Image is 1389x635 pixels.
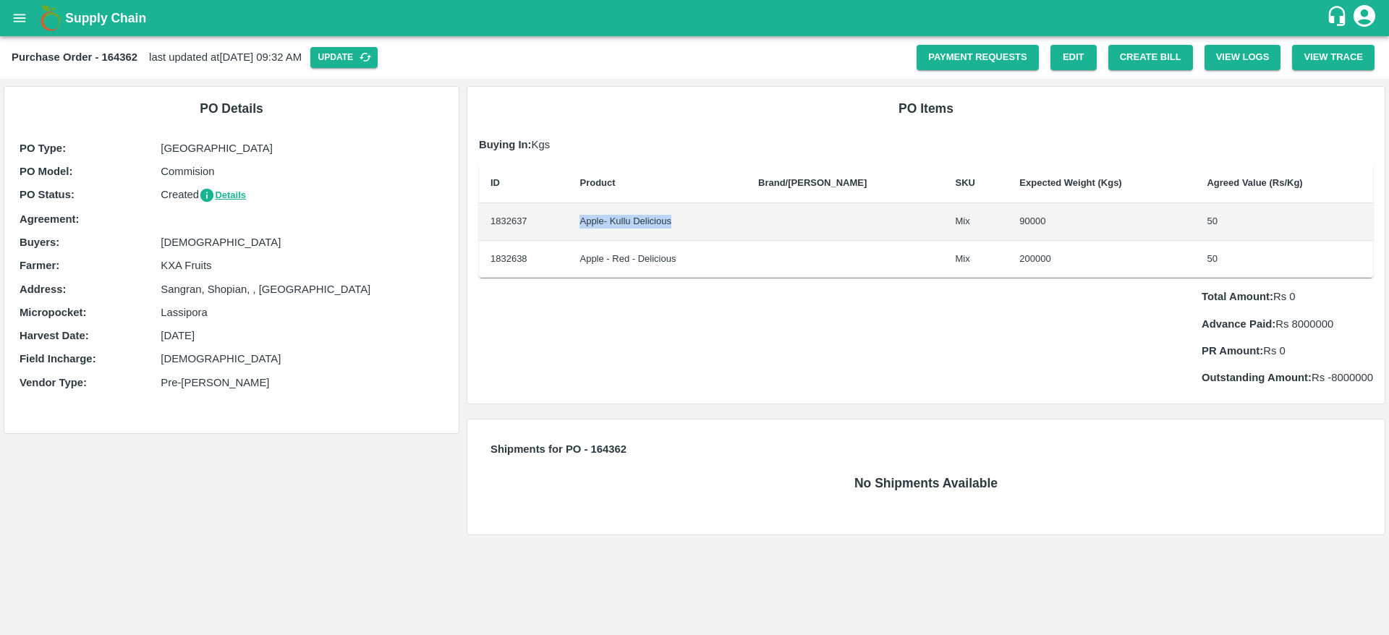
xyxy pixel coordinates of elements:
[12,47,917,68] div: last updated at [DATE] 09:32 AM
[1351,3,1377,33] div: account of current user
[479,98,1373,119] h6: PO Items
[20,353,96,365] b: Field Incharge :
[1202,370,1373,385] p: Rs -8000000
[20,189,75,200] b: PO Status :
[12,51,137,63] b: Purchase Order - 164362
[490,177,500,188] b: ID
[20,260,59,271] b: Farmer :
[161,328,443,344] p: [DATE]
[1292,45,1375,70] button: View Trace
[944,203,1008,241] td: Mix
[1202,345,1263,357] b: PR Amount:
[1050,45,1097,70] a: Edit
[568,203,747,241] td: Apple- Kullu Delicious
[161,163,443,179] p: Commision
[1202,316,1373,332] p: Rs 8000000
[758,177,867,188] b: Brand/[PERSON_NAME]
[16,98,447,119] h6: PO Details
[479,137,1373,153] p: Kgs
[1202,372,1312,383] b: Outstanding Amount:
[20,307,86,318] b: Micropocket :
[1019,177,1121,188] b: Expected Weight (Kgs)
[161,140,443,156] p: [GEOGRAPHIC_DATA]
[20,142,66,154] b: PO Type :
[20,377,87,388] b: Vendor Type :
[490,443,626,455] b: Shipments for PO - 164362
[1108,45,1193,70] button: Create Bill
[161,257,443,273] p: KXA Fruits
[568,241,747,278] td: Apple - Red - Delicious
[20,330,89,341] b: Harvest Date :
[20,213,79,225] b: Agreement:
[479,139,532,150] b: Buying In:
[1202,291,1273,302] b: Total Amount:
[20,284,66,295] b: Address :
[1326,5,1351,31] div: customer-support
[1202,343,1373,359] p: Rs 0
[1195,241,1373,278] td: 50
[956,177,975,188] b: SKU
[1202,318,1275,330] b: Advance Paid:
[36,4,65,33] img: logo
[199,187,246,204] button: Details
[161,187,443,203] p: Created
[20,236,59,248] b: Buyers :
[161,375,443,391] p: Pre-[PERSON_NAME]
[579,177,615,188] b: Product
[161,234,443,250] p: [DEMOGRAPHIC_DATA]
[479,241,569,278] td: 1832638
[1207,177,1302,188] b: Agreed Value (Rs/Kg)
[944,241,1008,278] td: Mix
[485,473,1367,493] h6: No Shipments Available
[479,203,569,241] td: 1832637
[65,8,1326,28] a: Supply Chain
[1008,241,1195,278] td: 200000
[1195,203,1373,241] td: 50
[65,11,146,25] b: Supply Chain
[3,1,36,35] button: open drawer
[1202,289,1373,304] p: Rs 0
[1205,45,1281,70] button: View Logs
[917,45,1039,70] a: Payment Requests
[161,304,443,320] p: Lassipora
[161,281,443,297] p: Sangran, Shopian, , [GEOGRAPHIC_DATA]
[20,166,72,177] b: PO Model :
[1008,203,1195,241] td: 90000
[310,47,378,68] button: Update
[161,351,443,367] p: [DEMOGRAPHIC_DATA]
